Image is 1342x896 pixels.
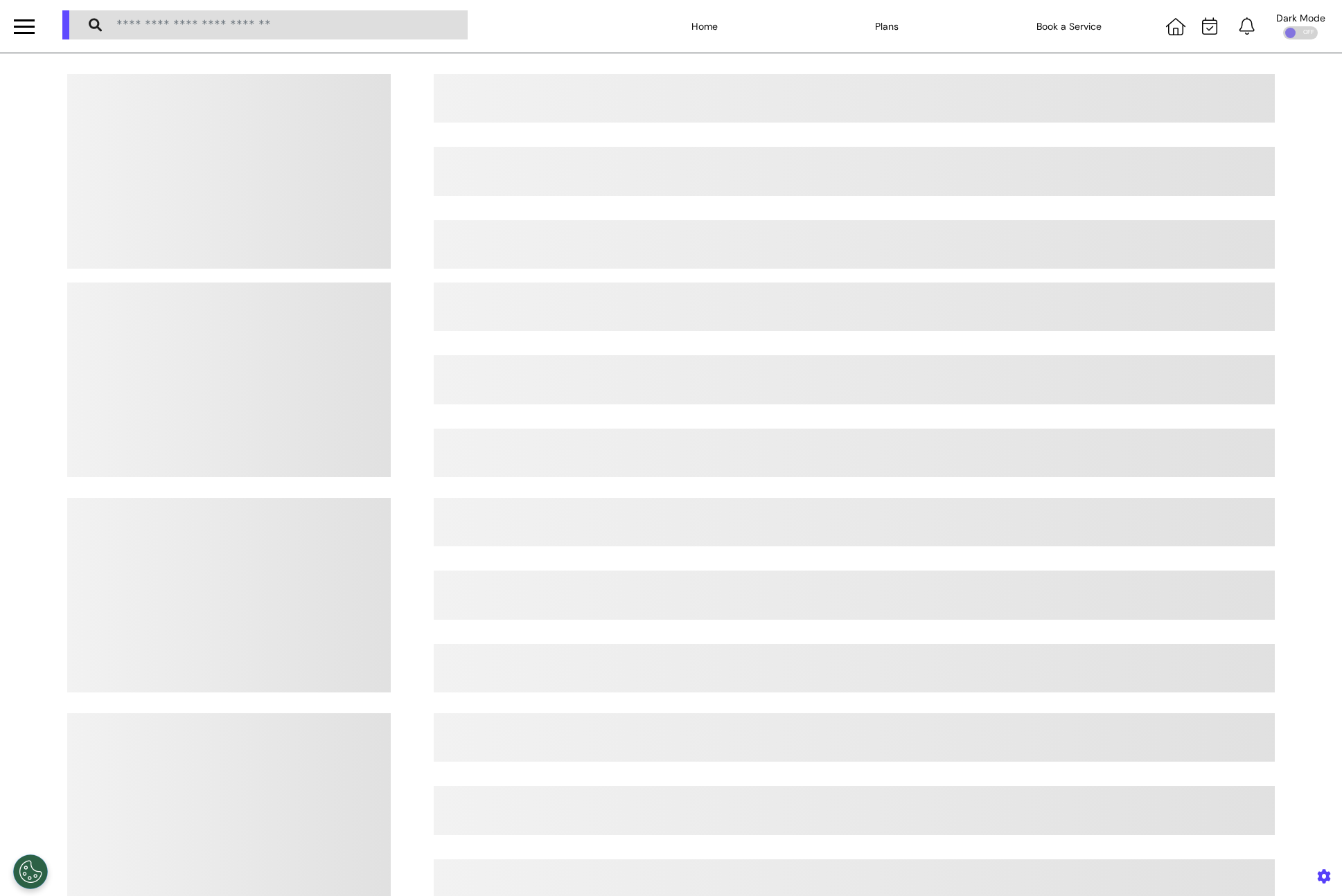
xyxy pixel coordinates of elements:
[1276,13,1325,23] div: Dark Mode
[13,854,48,889] button: Open Preferences
[1000,7,1138,46] div: Book a Service
[1283,26,1318,39] div: OFF
[635,7,774,46] div: Home
[818,7,956,46] div: Plans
